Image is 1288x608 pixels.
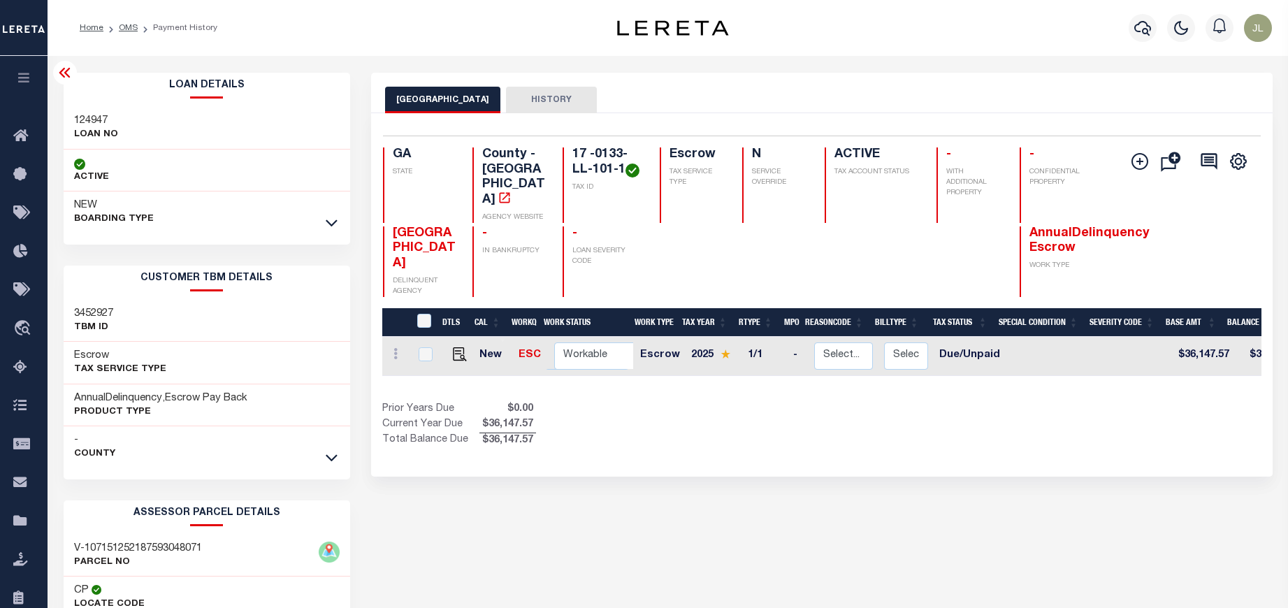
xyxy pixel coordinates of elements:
[934,337,1006,376] td: Due/Unpaid
[572,227,577,240] span: -
[469,308,506,337] th: CAL: activate to sort column ascending
[834,167,920,178] p: TAX ACCOUNT STATUS
[138,22,217,34] li: Payment History
[482,147,546,208] h4: County - [GEOGRAPHIC_DATA]
[74,171,109,184] p: ACTIVE
[506,87,597,113] button: HISTORY
[519,350,541,360] a: ESC
[869,308,925,337] th: BillType: activate to sort column ascending
[506,308,538,337] th: WorkQ
[74,447,115,461] p: County
[752,167,808,188] p: SERVICE OVERRIDE
[670,167,725,188] p: TAX SERVICE TYPE
[74,363,166,377] p: Tax Service Type
[1029,227,1150,255] span: AnnualDelinquency Escrow
[1160,308,1222,337] th: Base Amt: activate to sort column ascending
[479,433,536,449] span: $36,147.57
[74,128,118,142] p: LOAN NO
[733,308,779,337] th: RType: activate to sort column ascending
[479,417,536,433] span: $36,147.57
[437,308,469,337] th: DTLS
[742,337,788,376] td: 1/1
[74,198,154,212] h3: NEW
[788,337,809,376] td: -
[382,308,409,337] th: &nbsp;&nbsp;&nbsp;&nbsp;&nbsp;&nbsp;&nbsp;&nbsp;&nbsp;&nbsp;
[946,148,951,161] span: -
[799,308,869,337] th: ReasonCode: activate to sort column ascending
[925,308,993,337] th: Tax Status: activate to sort column ascending
[721,349,730,359] img: Star.svg
[572,246,643,267] p: LOAN SEVERITY CODE
[834,147,920,163] h4: ACTIVE
[479,402,536,417] span: $0.00
[74,405,247,419] p: Product Type
[74,321,113,335] p: TBM ID
[382,402,479,417] td: Prior Years Due
[993,308,1084,337] th: Special Condition: activate to sort column ascending
[779,308,799,337] th: MPO
[74,391,247,405] h3: AnnualDelinquency,Escrow Pay Back
[635,337,686,376] td: Escrow
[474,337,513,376] td: New
[13,320,36,338] i: travel_explore
[670,147,725,163] h4: Escrow
[393,167,456,178] p: STATE
[409,308,437,337] th: &nbsp;
[64,73,350,99] h2: Loan Details
[393,276,456,297] p: DELINQUENT AGENCY
[74,114,118,128] h3: 124947
[629,308,676,337] th: Work Type
[946,167,1002,198] p: WITH ADDITIONAL PROPERTY
[74,307,113,321] h3: 3452927
[64,266,350,291] h2: CUSTOMER TBM DETAILS
[74,542,202,556] h3: V-107151252187593048071
[572,147,643,178] h4: 17 -0133- LL-101-1
[752,147,808,163] h4: N
[686,337,742,376] td: 2025
[676,308,733,337] th: Tax Year: activate to sort column ascending
[1029,167,1093,188] p: CONFIDENTIAL PROPERTY
[1173,337,1235,376] td: $36,147.57
[74,433,115,447] h3: -
[74,349,166,363] h3: Escrow
[382,433,479,448] td: Total Balance Due
[572,182,643,193] p: TAX ID
[1084,308,1160,337] th: Severity Code: activate to sort column ascending
[482,227,487,240] span: -
[482,212,546,223] p: AGENCY WEBSITE
[482,246,546,256] p: IN BANKRUPTCY
[74,212,154,226] p: BOARDING TYPE
[64,500,350,526] h2: ASSESSOR PARCEL DETAILS
[393,227,456,270] span: [GEOGRAPHIC_DATA]
[617,20,729,36] img: logo-dark.svg
[119,24,138,32] a: OMS
[80,24,103,32] a: Home
[1244,14,1272,42] img: svg+xml;base64,PHN2ZyB4bWxucz0iaHR0cDovL3d3dy53My5vcmcvMjAwMC9zdmciIHBvaW50ZXItZXZlbnRzPSJub25lIi...
[382,417,479,433] td: Current Year Due
[538,308,633,337] th: Work Status
[74,556,202,570] p: PARCEL NO
[393,147,456,163] h4: GA
[1029,148,1034,161] span: -
[1029,261,1093,271] p: WORK TYPE
[385,87,500,113] button: [GEOGRAPHIC_DATA]
[74,584,89,598] h3: CP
